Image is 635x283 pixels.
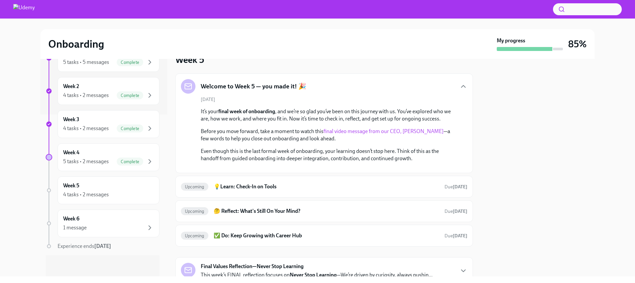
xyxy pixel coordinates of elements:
strong: My progress [497,37,525,44]
p: This week’s FINAL reflection focuses on —We’re driven by curiosity, always pushin... [201,271,433,279]
h5: Welcome to Week 5 — you made it! 🎉 [201,82,306,91]
a: Week 54 tasks • 2 messages [46,176,159,204]
strong: [DATE] [453,184,467,190]
span: Complete [117,93,143,98]
span: Upcoming [181,184,208,189]
a: Week 34 tasks • 2 messagesComplete [46,110,159,138]
h6: Week 3 [63,116,79,123]
span: Complete [117,60,143,65]
h6: 🤔 Reflect: What's Still On Your Mind? [214,208,439,215]
p: Even though this is the last formal week of onboarding, your learning doesn’t stop here. Think of... [201,148,457,162]
div: 5 tasks • 5 messages [63,59,109,66]
p: It’s your , and we’re so glad you’ve been on this journey with us. You’ve explored who we are, ho... [201,108,457,122]
h6: Week 2 [63,83,79,90]
div: 5 tasks • 2 messages [63,158,109,165]
h6: Week 5 [63,182,79,189]
h3: 85% [568,38,587,50]
span: September 13th, 2025 10:00 [444,184,467,190]
a: Week 45 tasks • 2 messagesComplete [46,143,159,171]
h6: ✅ Do: Keep Growing with Career Hub [214,232,439,239]
a: Week 24 tasks • 2 messagesComplete [46,77,159,105]
strong: [DATE] [94,243,111,249]
span: Experience ends [58,243,111,249]
span: Due [444,209,467,214]
span: Upcoming [181,209,208,214]
span: Upcoming [181,233,208,238]
span: Due [444,184,467,190]
div: 4 tasks • 2 messages [63,92,109,99]
strong: final week of onboarding [218,108,275,115]
h6: 💡Learn: Check-In on Tools [214,183,439,190]
span: Complete [117,159,143,164]
div: 4 tasks • 2 messages [63,191,109,198]
strong: Never Stop Learning [290,272,337,278]
h2: Onboarding [48,37,104,51]
div: 1 message [63,224,87,231]
h6: Week 6 [63,215,79,222]
span: Due [444,233,467,239]
strong: Final Values Reflection—Never Stop Learning [201,263,304,270]
strong: [DATE] [453,209,467,214]
strong: [DATE] [453,233,467,239]
div: 4 tasks • 2 messages [63,125,109,132]
a: Upcoming🤔 Reflect: What's Still On Your Mind?Due[DATE] [181,206,467,216]
a: Upcoming💡Learn: Check-In on ToolsDue[DATE] [181,181,467,192]
span: [DATE] [201,96,215,103]
a: Week 61 message [46,210,159,237]
a: final video message from our CEO, [PERSON_NAME] [323,128,444,134]
a: Upcoming✅ Do: Keep Growing with Career HubDue[DATE] [181,230,467,241]
span: September 13th, 2025 10:00 [444,208,467,214]
span: September 13th, 2025 10:00 [444,233,467,239]
h3: Week 5 [175,54,204,66]
p: Before you move forward, take a moment to watch this —a few words to help you close out onboardin... [201,128,457,142]
img: Udemy [13,4,35,15]
span: Complete [117,126,143,131]
h6: Week 4 [63,149,79,156]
